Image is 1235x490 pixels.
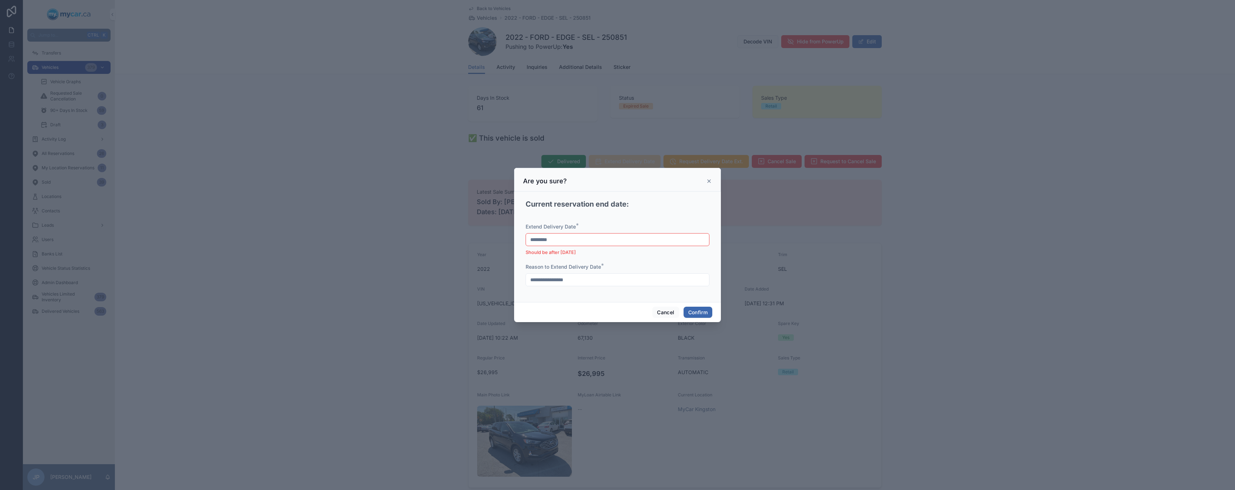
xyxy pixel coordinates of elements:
h3: Are you sure? [523,177,567,185]
h2: Current reservation end date: [526,199,629,209]
button: Confirm [684,307,712,318]
button: Cancel [652,307,679,318]
span: Reason to Extend Delivery Date [526,264,601,270]
li: Should be after [DATE] [526,249,709,256]
span: Extend Delivery Date [526,223,576,230]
